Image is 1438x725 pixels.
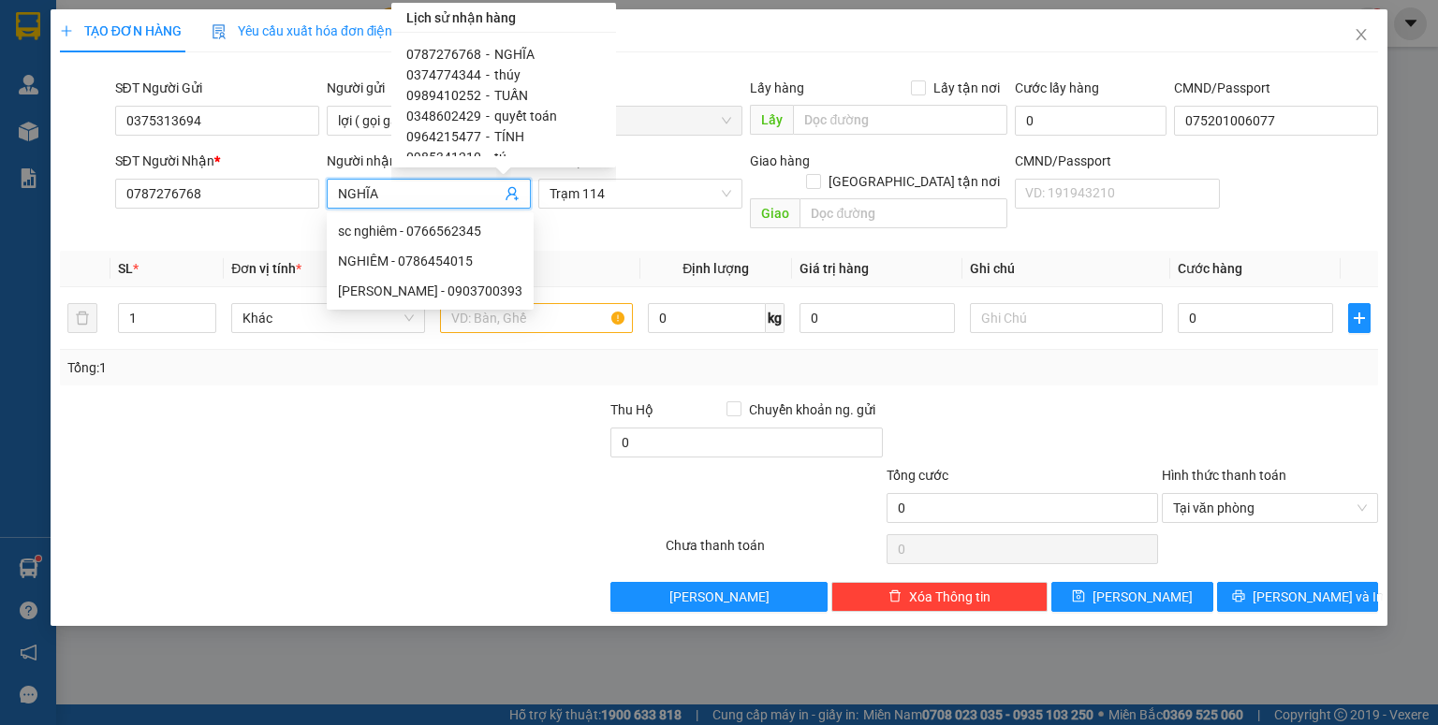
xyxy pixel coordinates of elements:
span: Xóa Thông tin [909,587,990,607]
button: Close [1335,9,1387,62]
span: Định lượng [682,261,749,276]
input: Ghi Chú [970,303,1163,333]
span: - [486,67,490,82]
div: VP gửi [538,78,742,98]
button: save[PERSON_NAME] [1051,582,1213,612]
span: delete [888,589,902,604]
span: - [486,88,490,103]
span: Cước hàng [1178,261,1242,276]
span: Giao hàng [750,153,810,168]
span: tú [494,150,506,165]
span: SL [118,261,133,276]
div: NGHIÊM - 0786454015 [338,251,522,271]
div: Chưa thanh toán [664,535,884,568]
div: SĐT Người Gửi [115,78,319,98]
span: Tại văn phòng [1173,494,1367,522]
button: plus [1348,303,1371,333]
span: quyết toán [494,109,557,123]
div: sc nghiêm - 0766562345 [338,221,522,241]
span: Lấy hàng [750,80,804,95]
th: Ghi chú [962,251,1170,287]
span: Thu Hộ [610,402,653,417]
button: [PERSON_NAME] [610,582,827,612]
span: 0985341210 [406,150,481,165]
span: plus [60,24,73,37]
span: TÍNH [494,129,524,144]
span: Giá trị hàng [800,261,869,276]
div: sc nghiêm - 0766562345 [327,216,534,246]
div: Tổng: 1 [67,357,556,378]
span: TUẤN [494,88,528,103]
span: thúy [494,67,521,82]
span: Quận 10 [550,107,731,135]
div: CMND/Passport [1015,151,1219,171]
img: icon [212,24,227,39]
span: user-add [505,186,520,201]
span: Đơn vị tính [231,261,301,276]
input: Dọc đường [793,105,1007,135]
input: 0 [800,303,955,333]
span: - [486,47,490,62]
span: save [1072,589,1085,604]
span: [PERSON_NAME] [669,587,770,607]
div: SĐT Người Nhận [115,151,319,171]
span: Giao [750,198,800,228]
span: Lấy [750,105,793,135]
span: Yêu cầu xuất hóa đơn điện tử [212,23,409,38]
span: [PERSON_NAME] và In [1253,587,1384,607]
span: Lấy tận nơi [926,78,1007,98]
div: Người gửi [327,78,531,98]
span: plus [1349,311,1370,326]
div: Người nhận [327,151,531,171]
div: CMND/Passport [1174,78,1378,98]
div: [PERSON_NAME] - 0903700393 [338,281,522,301]
span: 0787276768 [406,47,481,62]
label: Hình thức thanh toán [1162,468,1286,483]
span: Trạm 114 [550,180,731,208]
label: Cước lấy hàng [1015,80,1099,95]
span: kg [766,303,785,333]
span: [PERSON_NAME] [1093,587,1193,607]
input: Dọc đường [800,198,1007,228]
span: TẠO ĐƠN HÀNG [60,23,182,38]
button: deleteXóa Thông tin [831,582,1048,612]
span: 0989410252 [406,88,481,103]
span: 0374774344 [406,67,481,82]
span: 0964215477 [406,129,481,144]
span: - [486,150,490,165]
button: printer[PERSON_NAME] và In [1217,582,1379,612]
span: close [1354,27,1369,42]
button: delete [67,303,97,333]
span: 0348602429 [406,109,481,123]
span: [GEOGRAPHIC_DATA] tận nơi [821,171,1007,192]
span: Chuyển khoản ng. gửi [741,399,883,420]
div: Lịch sử nhận hàng [391,3,616,33]
span: printer [1232,589,1245,604]
div: NGHIÊM - 0786454015 [327,246,534,276]
span: NGHĨA [494,47,535,62]
span: - [486,129,490,144]
span: Tổng cước [887,468,948,483]
div: NGỌC NGHIÊM - 0903700393 [327,276,534,306]
span: Khác [242,304,413,332]
span: - [486,109,490,123]
input: VD: Bàn, Ghế [440,303,633,333]
input: Cước lấy hàng [1015,106,1167,136]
